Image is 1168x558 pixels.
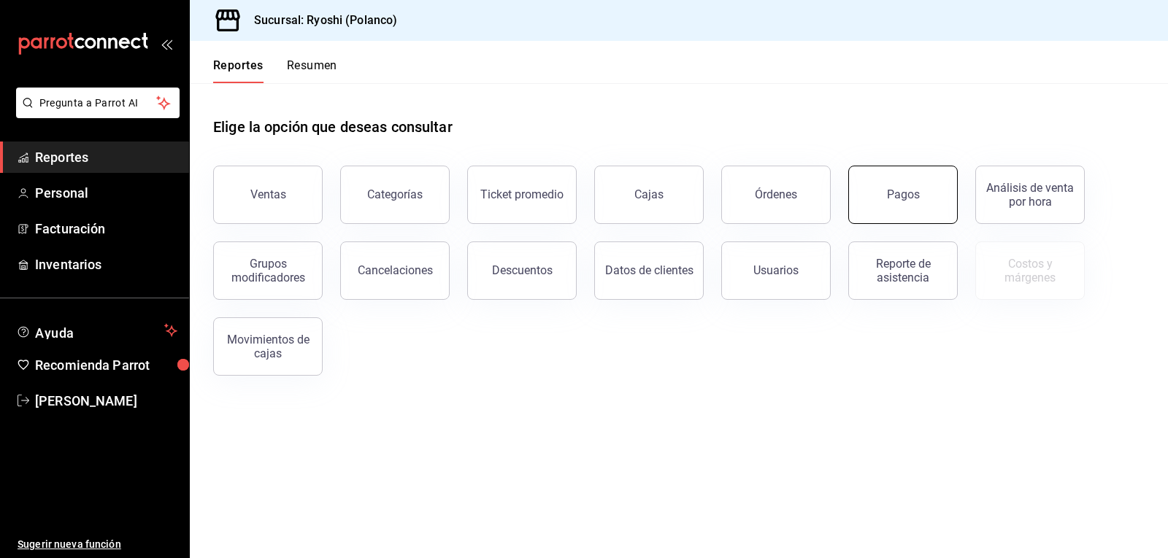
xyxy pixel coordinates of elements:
div: Ventas [250,187,286,201]
div: Categorías [367,187,423,201]
span: Inventarios [35,255,177,274]
div: Descuentos [492,263,553,277]
button: Categorías [340,166,450,224]
div: Costos y márgenes [985,257,1075,284]
div: Reporte de asistencia [858,257,948,284]
button: Órdenes [721,166,831,224]
button: Pregunta a Parrot AI [16,88,180,118]
button: Grupos modificadores [213,241,323,300]
div: Grupos modificadores [223,257,313,284]
div: Datos de clientes [605,263,693,277]
div: navigation tabs [213,58,337,83]
span: Recomienda Parrot [35,355,177,375]
button: Usuarios [721,241,831,300]
button: Resumen [287,58,337,83]
div: Usuarios [753,263,799,277]
div: Cajas [634,186,664,204]
div: Movimientos de cajas [223,333,313,360]
div: Órdenes [755,187,797,201]
button: Reporte de asistencia [848,241,958,300]
span: [PERSON_NAME] [35,391,177,411]
button: Cancelaciones [340,241,450,300]
span: Personal [35,183,177,203]
span: Facturación [35,219,177,239]
div: Ticket promedio [480,187,564,201]
span: Pregunta a Parrot AI [39,96,157,111]
button: open_drawer_menu [161,38,172,50]
button: Movimientos de cajas [213,317,323,376]
button: Datos de clientes [594,241,704,300]
a: Pregunta a Parrot AI [10,106,180,121]
div: Análisis de venta por hora [985,181,1075,209]
button: Reportes [213,58,264,83]
span: Ayuda [35,322,158,339]
button: Pagos [848,166,958,224]
a: Cajas [594,166,704,224]
button: Descuentos [467,241,577,300]
span: Reportes [35,147,177,167]
button: Ticket promedio [467,166,577,224]
button: Análisis de venta por hora [975,166,1085,224]
h3: Sucursal: Ryoshi (Polanco) [242,12,397,29]
div: Cancelaciones [358,263,433,277]
button: Ventas [213,166,323,224]
h1: Elige la opción que deseas consultar [213,116,453,138]
span: Sugerir nueva función [18,537,177,552]
button: Contrata inventarios para ver este reporte [975,241,1085,300]
div: Pagos [887,187,920,201]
